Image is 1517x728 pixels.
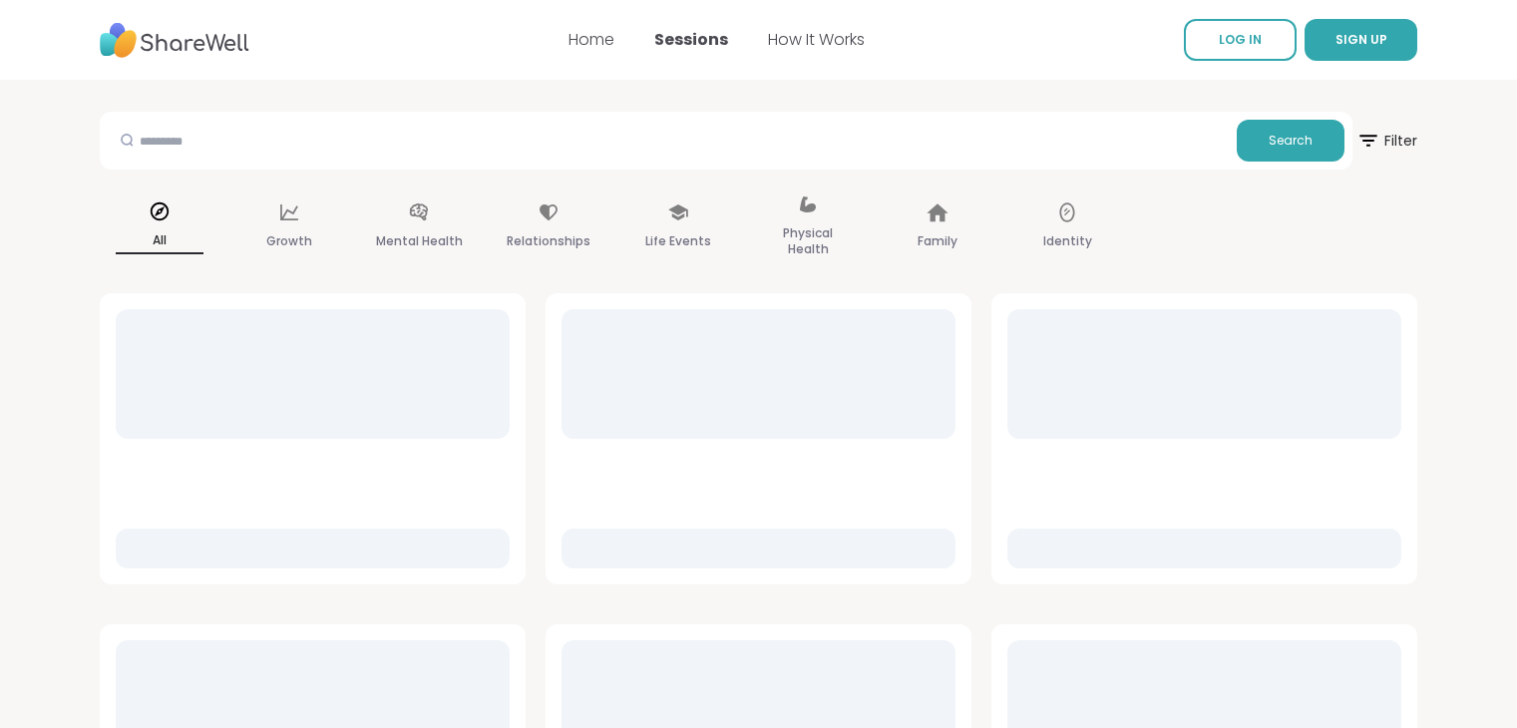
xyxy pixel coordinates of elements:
span: LOG IN [1219,31,1262,48]
p: Mental Health [376,229,463,253]
span: Filter [1356,117,1417,165]
p: Family [918,229,957,253]
a: Sessions [654,28,728,51]
p: Identity [1043,229,1092,253]
button: Search [1237,120,1344,162]
p: Relationships [507,229,590,253]
p: Physical Health [764,221,852,261]
span: Search [1269,132,1313,150]
button: Filter [1356,112,1417,170]
a: Home [569,28,614,51]
span: SIGN UP [1335,31,1387,48]
p: Life Events [645,229,711,253]
img: ShareWell Nav Logo [100,13,249,68]
p: All [116,228,203,254]
a: LOG IN [1184,19,1297,61]
button: SIGN UP [1305,19,1417,61]
p: Growth [266,229,312,253]
a: How It Works [768,28,865,51]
